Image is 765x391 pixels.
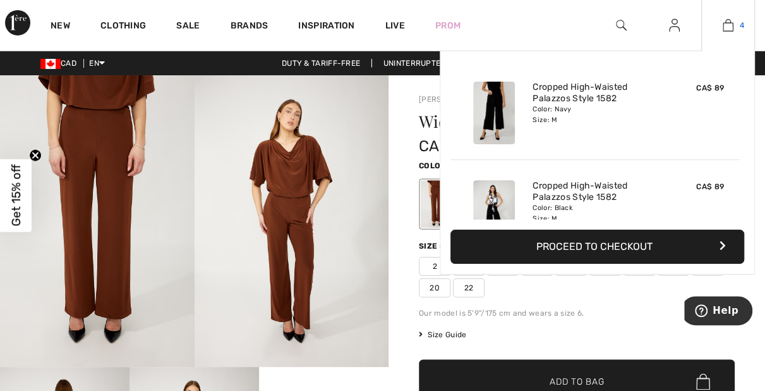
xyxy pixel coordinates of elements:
[533,180,657,203] a: Cropped High-Waisted Palazzos Style 1582
[419,113,682,130] h1: Wide-leg Trousers Style 254303
[616,18,627,33] img: search the website
[29,149,42,162] button: Close teaser
[435,19,461,32] a: Prom
[419,329,466,340] span: Size Guide
[473,180,515,243] img: Cropped High-Waisted Palazzos Style 1582
[696,182,724,191] span: CA$ 89
[533,203,657,223] div: Color: Black Size: M
[51,20,70,34] a: New
[100,20,146,34] a: Clothing
[453,278,485,297] span: 22
[702,18,754,33] a: 4
[419,161,449,170] span: Color:
[723,18,733,33] img: My Bag
[533,104,657,125] div: Color: Navy Size: M
[419,137,478,155] span: CA$ 155
[40,59,81,68] span: CAD
[419,95,482,104] a: [PERSON_NAME]
[5,10,30,35] img: 1ère Avenue
[696,373,710,390] img: Bag.svg
[684,296,752,328] iframe: Opens a widget where you can find more information
[669,18,680,33] img: My Info
[696,84,724,92] span: CA$ 89
[298,20,354,34] span: Inspiration
[659,18,690,34] a: Sign In
[740,20,744,31] span: 4
[419,257,450,276] span: 2
[385,19,405,32] a: Live
[421,180,454,228] div: Toffee/black
[450,230,744,264] button: Proceed to Checkout
[9,164,23,227] span: Get 15% off
[40,59,61,69] img: Canadian Dollar
[231,20,268,34] a: Brands
[419,307,735,319] div: Our model is 5'9"/175 cm and wears a size 6.
[195,75,389,367] img: Wide-Leg Trousers Style 254303. 2
[473,82,515,144] img: Cropped High-Waisted Palazzos Style 1582
[419,278,450,297] span: 20
[533,82,657,104] a: Cropped High-Waisted Palazzos Style 1582
[419,240,630,252] div: Size ([GEOGRAPHIC_DATA]/[GEOGRAPHIC_DATA]):
[550,375,604,388] span: Add to Bag
[89,59,105,68] span: EN
[176,20,200,34] a: Sale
